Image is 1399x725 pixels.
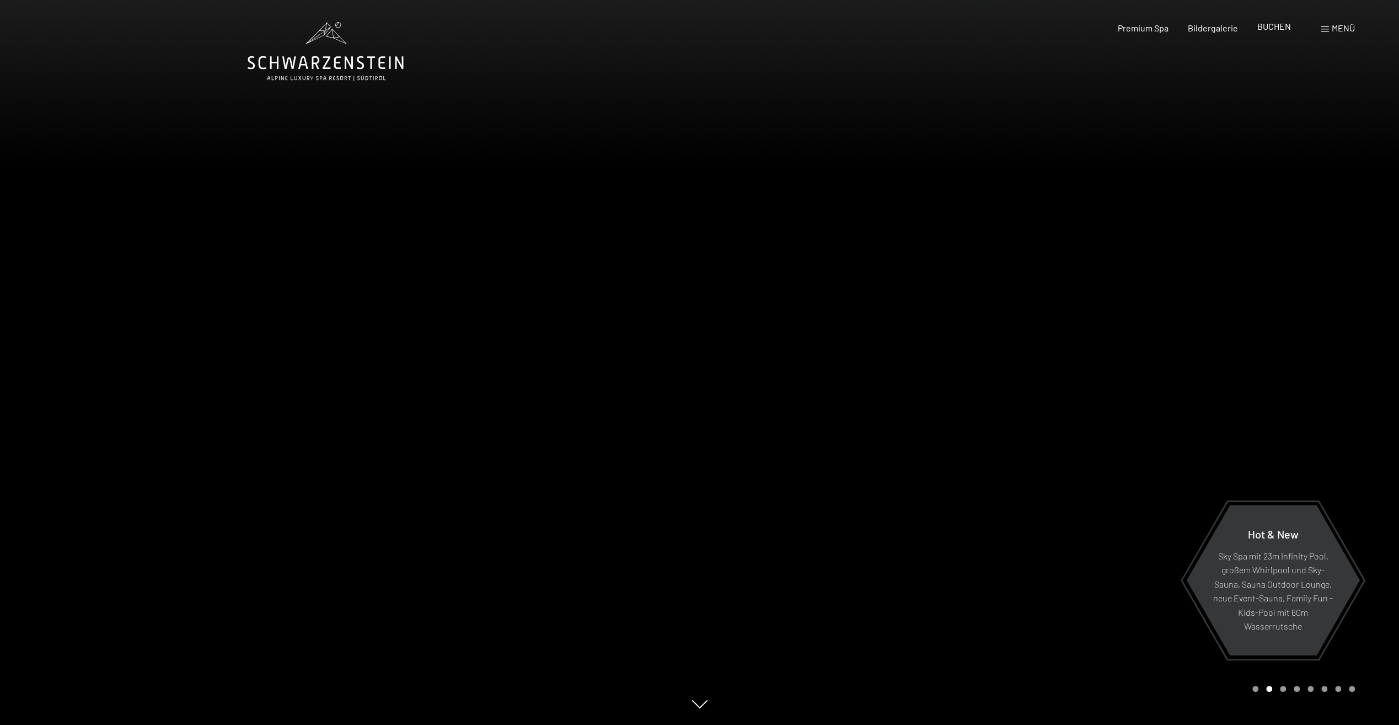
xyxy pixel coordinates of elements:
div: Carousel Page 4 [1294,686,1300,692]
a: BUCHEN [1257,21,1291,31]
a: Hot & New Sky Spa mit 23m Infinity Pool, großem Whirlpool und Sky-Sauna, Sauna Outdoor Lounge, ne... [1186,504,1360,656]
div: Carousel Page 7 [1335,686,1341,692]
div: Carousel Page 1 [1252,686,1258,692]
div: Carousel Page 8 [1349,686,1355,692]
p: Sky Spa mit 23m Infinity Pool, großem Whirlpool und Sky-Sauna, Sauna Outdoor Lounge, neue Event-S... [1213,548,1333,633]
div: Carousel Page 2 (Current Slide) [1266,686,1272,692]
div: Carousel Pagination [1248,686,1355,692]
span: Hot & New [1248,527,1299,540]
span: Menü [1332,23,1355,33]
div: Carousel Page 5 [1307,686,1314,692]
div: Carousel Page 6 [1321,686,1327,692]
a: Bildergalerie [1188,23,1238,33]
div: Carousel Page 3 [1280,686,1286,692]
a: Premium Spa [1117,23,1168,33]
